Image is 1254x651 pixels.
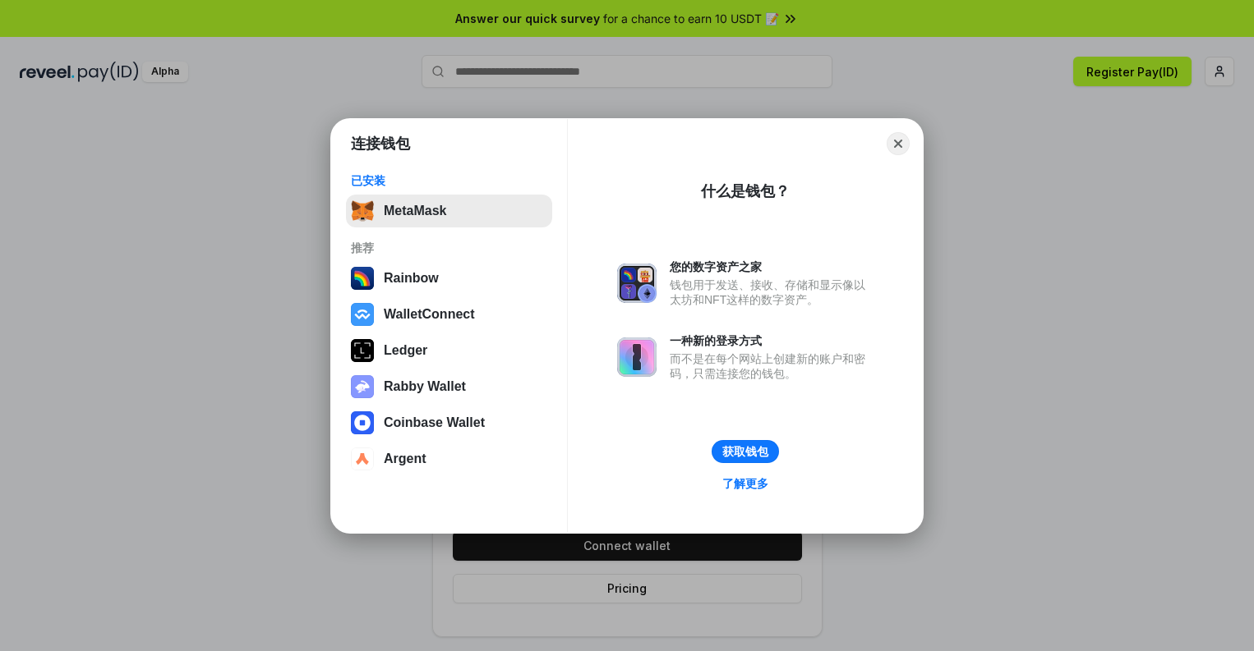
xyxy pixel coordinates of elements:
div: MetaMask [384,204,446,218]
div: 一种新的登录方式 [670,333,874,348]
div: 钱包用于发送、接收、存储和显示像以太坊和NFT这样的数字资产。 [670,277,874,307]
img: svg+xml,%3Csvg%20xmlns%3D%22http%3A%2F%2Fwww.w3.org%2F2000%2Fsvg%22%20fill%3D%22none%22%20viewBox... [617,264,657,303]
button: Argent [346,442,552,475]
button: 获取钱包 [712,440,779,463]
div: Argent [384,452,426,466]
button: Rabby Wallet [346,370,552,403]
button: Close [887,132,910,155]
img: svg+xml,%3Csvg%20width%3D%22120%22%20height%3D%22120%22%20viewBox%3D%220%200%20120%20120%22%20fil... [351,267,374,290]
div: WalletConnect [384,307,475,322]
button: Coinbase Wallet [346,406,552,439]
div: Ledger [384,343,427,358]
div: Coinbase Wallet [384,415,485,430]
div: Rainbow [384,271,439,286]
h1: 连接钱包 [351,134,410,154]
img: svg+xml,%3Csvg%20xmlns%3D%22http%3A%2F%2Fwww.w3.org%2F2000%2Fsvg%22%20width%3D%2228%22%20height%3... [351,339,374,362]
div: 而不是在每个网站上创建新的账户和密码，只需连接您的钱包。 [670,351,874,381]
div: 获取钱包 [722,444,768,459]
img: svg+xml,%3Csvg%20fill%3D%22none%22%20height%3D%2233%22%20viewBox%3D%220%200%2035%2033%22%20width%... [351,199,374,222]
img: svg+xml,%3Csvg%20width%3D%2228%22%20height%3D%2228%22%20viewBox%3D%220%200%2028%2028%22%20fill%3D... [351,411,374,434]
a: 了解更多 [712,473,778,494]
div: 了解更多 [722,476,768,491]
button: Ledger [346,334,552,367]
div: 您的数字资产之家 [670,259,874,274]
img: svg+xml,%3Csvg%20width%3D%2228%22%20height%3D%2228%22%20viewBox%3D%220%200%2028%2028%22%20fill%3D... [351,303,374,326]
button: WalletConnect [346,298,552,331]
img: svg+xml,%3Csvg%20width%3D%2228%22%20height%3D%2228%22%20viewBox%3D%220%200%2028%2028%22%20fill%3D... [351,447,374,470]
button: MetaMask [346,195,552,227]
button: Rainbow [346,262,552,295]
div: 已安装 [351,173,547,188]
div: Rabby Wallet [384,379,466,394]
div: 推荐 [351,241,547,255]
div: 什么是钱包？ [701,181,790,201]
img: svg+xml,%3Csvg%20xmlns%3D%22http%3A%2F%2Fwww.w3.org%2F2000%2Fsvg%22%20fill%3D%22none%22%20viewBox... [617,337,657,377]
img: svg+xml,%3Csvg%20xmlns%3D%22http%3A%2F%2Fwww.w3.org%2F2000%2Fsvg%22%20fill%3D%22none%22%20viewBox... [351,375,374,398]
